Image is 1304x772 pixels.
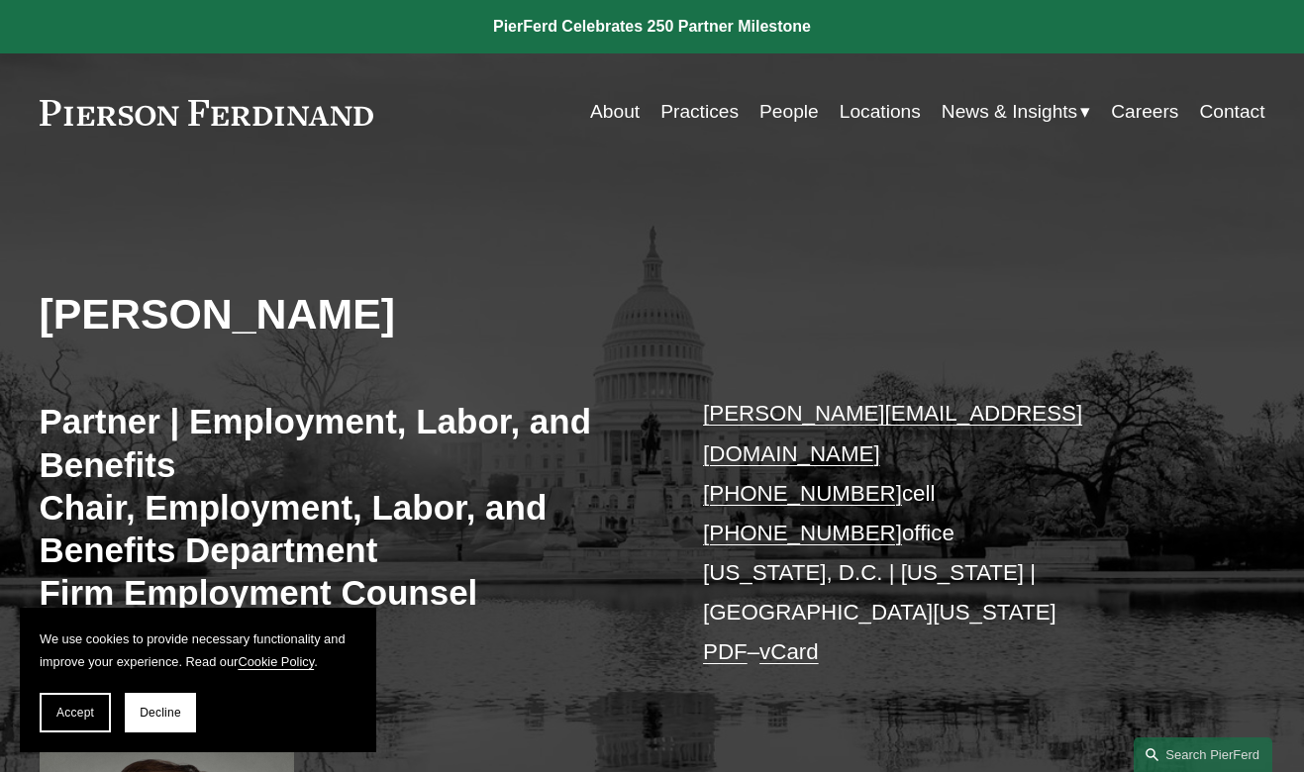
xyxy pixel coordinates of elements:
[759,639,819,664] a: vCard
[40,627,356,673] p: We use cookies to provide necessary functionality and improve your experience. Read our .
[40,400,652,614] h3: Partner | Employment, Labor, and Benefits Chair, Employment, Labor, and Benefits Department Firm ...
[56,706,94,720] span: Accept
[1199,93,1264,131] a: Contact
[942,95,1077,129] span: News & Insights
[590,93,640,131] a: About
[40,289,652,340] h2: [PERSON_NAME]
[703,521,902,545] a: [PHONE_NUMBER]
[140,706,181,720] span: Decline
[840,93,921,131] a: Locations
[40,693,111,732] button: Accept
[238,654,314,669] a: Cookie Policy
[1134,737,1272,772] a: Search this site
[759,93,819,131] a: People
[703,401,1082,465] a: [PERSON_NAME][EMAIL_ADDRESS][DOMAIN_NAME]
[125,693,196,732] button: Decline
[703,639,748,664] a: PDF
[1111,93,1178,131] a: Careers
[703,481,902,506] a: [PHONE_NUMBER]
[660,93,739,131] a: Practices
[703,394,1214,672] p: cell office [US_STATE], D.C. | [US_STATE] | [GEOGRAPHIC_DATA][US_STATE] –
[942,93,1090,131] a: folder dropdown
[20,608,376,752] section: Cookie banner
